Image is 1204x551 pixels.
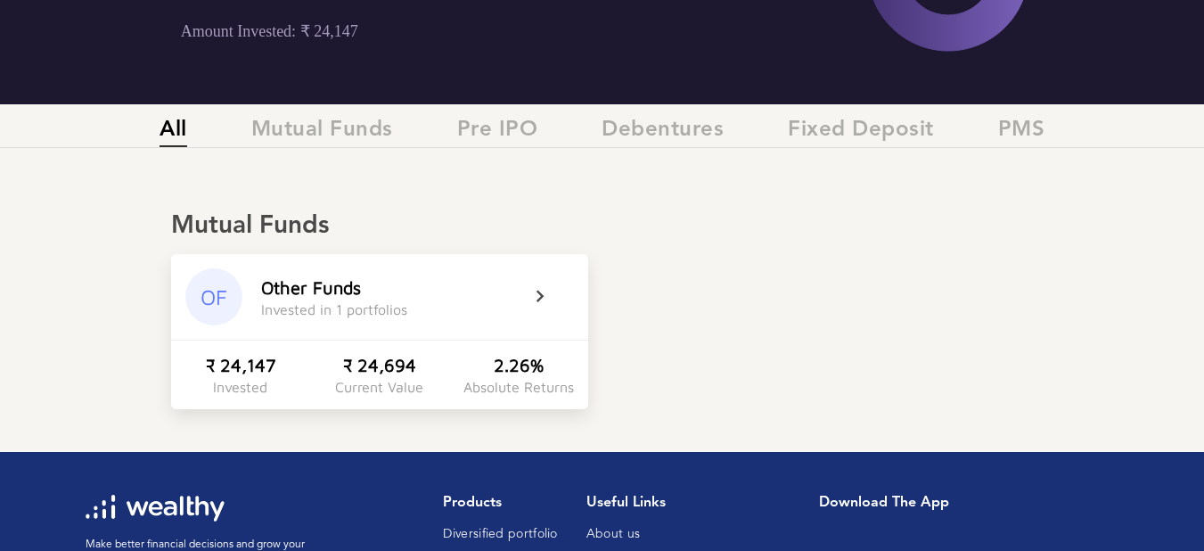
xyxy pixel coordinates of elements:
[335,379,423,395] div: Current Value
[261,301,407,317] div: Invested in 1 portfolios
[160,118,187,147] span: All
[171,211,1033,242] div: Mutual Funds
[251,118,393,147] span: Mutual Funds
[998,118,1045,147] span: PMS
[261,277,361,298] div: Other Funds
[602,118,724,147] span: Debentures
[86,495,224,522] img: wl-logo-white.svg
[586,495,687,512] h1: Useful Links
[463,379,574,395] div: Absolute Returns
[443,528,557,540] a: Diversified portfolio
[819,495,1104,512] h1: Download the app
[457,118,538,147] span: Pre IPO
[181,21,692,41] p: Amount Invested: ₹ 24,147
[788,118,934,147] span: Fixed Deposit
[494,355,544,375] div: 2.26%
[206,355,275,375] div: ₹ 24,147
[343,355,416,375] div: ₹ 24,694
[213,379,267,395] div: Invested
[185,268,242,325] div: OF
[443,495,557,512] h1: Products
[586,528,640,540] a: About us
